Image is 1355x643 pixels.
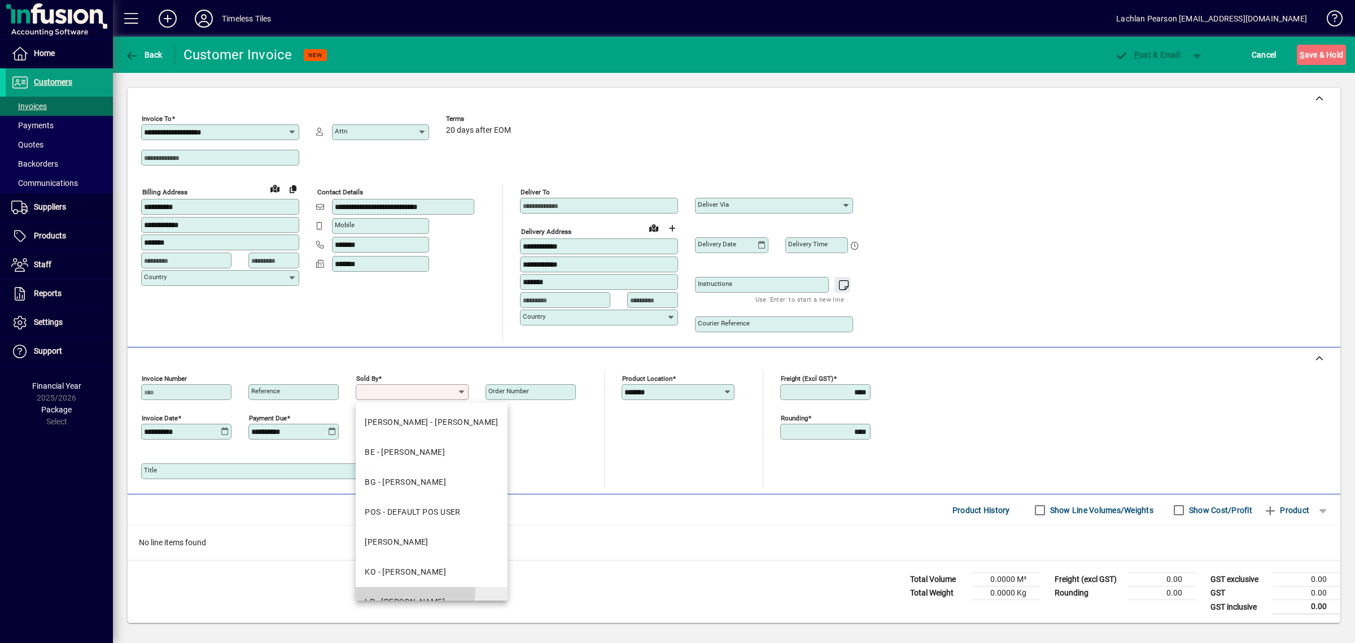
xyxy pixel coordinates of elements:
td: 0.0000 M³ [972,573,1040,586]
mat-label: Instructions [698,280,732,288]
mat-hint: Use 'Enter' to start a new line [755,293,844,306]
mat-error: Required [359,400,460,412]
span: Staff [34,260,51,269]
span: Invoices [11,102,47,111]
td: Rounding [1049,586,1128,600]
mat-label: Invoice To [142,115,172,123]
td: GST [1205,586,1273,600]
div: KO - [PERSON_NAME] [365,566,446,578]
mat-option: BJ - BARRY JOHNSTON [356,407,508,437]
span: Backorders [11,159,58,168]
mat-option: EJ - ELISE JOHNSTON [356,527,508,557]
a: Knowledge Base [1318,2,1341,39]
a: Staff [6,251,113,279]
td: 0.00 [1128,586,1196,600]
mat-label: Payment due [249,414,287,422]
span: S [1300,50,1304,59]
span: ost & Email [1114,50,1180,59]
a: Products [6,222,113,250]
mat-label: Country [144,273,167,281]
div: [PERSON_NAME] - [PERSON_NAME] [365,416,499,428]
button: Product [1258,500,1315,520]
button: Save & Hold [1297,45,1346,65]
mat-label: Country [523,312,545,320]
a: Communications [6,173,113,193]
button: Choose address [663,219,681,237]
mat-label: Product location [622,375,672,383]
button: Cancel [1249,45,1279,65]
mat-label: Reference [251,387,280,395]
mat-option: BE - BEN JOHNSTON [356,437,508,467]
div: POS - DEFAULT POS USER [365,506,461,518]
span: Product [1264,501,1309,519]
td: 0.00 [1273,600,1340,614]
span: Reports [34,289,62,298]
span: Cancel [1252,46,1277,64]
a: Settings [6,309,113,337]
span: Quotes [11,140,43,149]
label: Show Cost/Profit [1187,505,1252,516]
td: Freight (excl GST) [1049,573,1128,586]
a: Reports [6,280,113,308]
div: Customer Invoice [183,46,292,64]
mat-label: Title [144,466,157,474]
span: Terms [446,115,514,123]
mat-label: Invoice date [142,414,178,422]
a: View on map [266,179,284,197]
mat-option: LP - LACHLAN PEARSON [356,587,508,617]
mat-label: Deliver via [698,201,729,208]
label: Show Line Volumes/Weights [1048,505,1153,516]
td: 0.00 [1273,586,1340,600]
span: Payments [11,121,54,130]
span: Suppliers [34,202,66,211]
app-page-header-button: Back [113,45,175,65]
mat-option: POS - DEFAULT POS USER [356,497,508,527]
button: Post & Email [1109,45,1186,65]
mat-option: KO - KAREN O'NEILL [356,557,508,587]
span: Communications [11,179,78,188]
a: Suppliers [6,193,113,221]
span: Product History [952,501,1010,519]
button: Add [150,8,186,29]
td: 0.00 [1273,573,1340,586]
mat-label: Sold by [356,375,378,383]
div: LP - [PERSON_NAME] [365,596,445,608]
span: Products [34,231,66,240]
a: Quotes [6,135,113,154]
span: Back [125,50,163,59]
span: Home [34,49,55,58]
td: GST inclusive [1205,600,1273,614]
span: Settings [34,318,63,327]
mat-label: Attn [335,127,347,135]
td: 0.0000 Kg [972,586,1040,600]
button: Profile [186,8,222,29]
span: Financial Year [32,381,81,390]
div: BG - [PERSON_NAME] [365,476,446,488]
span: Customers [34,77,72,86]
span: 20 days after EOM [446,126,511,135]
td: GST exclusive [1205,573,1273,586]
mat-label: Mobile [335,221,355,229]
div: BE - [PERSON_NAME] [365,446,445,458]
a: Payments [6,116,113,135]
a: Support [6,337,113,366]
span: ave & Hold [1300,46,1343,64]
a: Backorders [6,154,113,173]
span: Package [41,405,72,414]
mat-option: BG - BLAIZE GERRAND [356,467,508,497]
td: 0.00 [1128,573,1196,586]
mat-label: Courier Reference [698,319,750,327]
mat-label: Rounding [781,414,808,422]
td: Total Volume [904,573,972,586]
span: P [1134,50,1139,59]
div: Timeless Tiles [222,10,271,28]
mat-label: Delivery time [788,240,828,248]
div: [PERSON_NAME] [365,536,429,548]
a: View on map [645,219,663,237]
button: Copy to Delivery address [284,180,302,198]
mat-label: Order number [488,387,529,395]
mat-label: Freight (excl GST) [781,375,833,383]
mat-label: Invoice number [142,375,187,383]
div: No line items found [128,525,1340,560]
mat-label: Delivery date [698,240,736,248]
